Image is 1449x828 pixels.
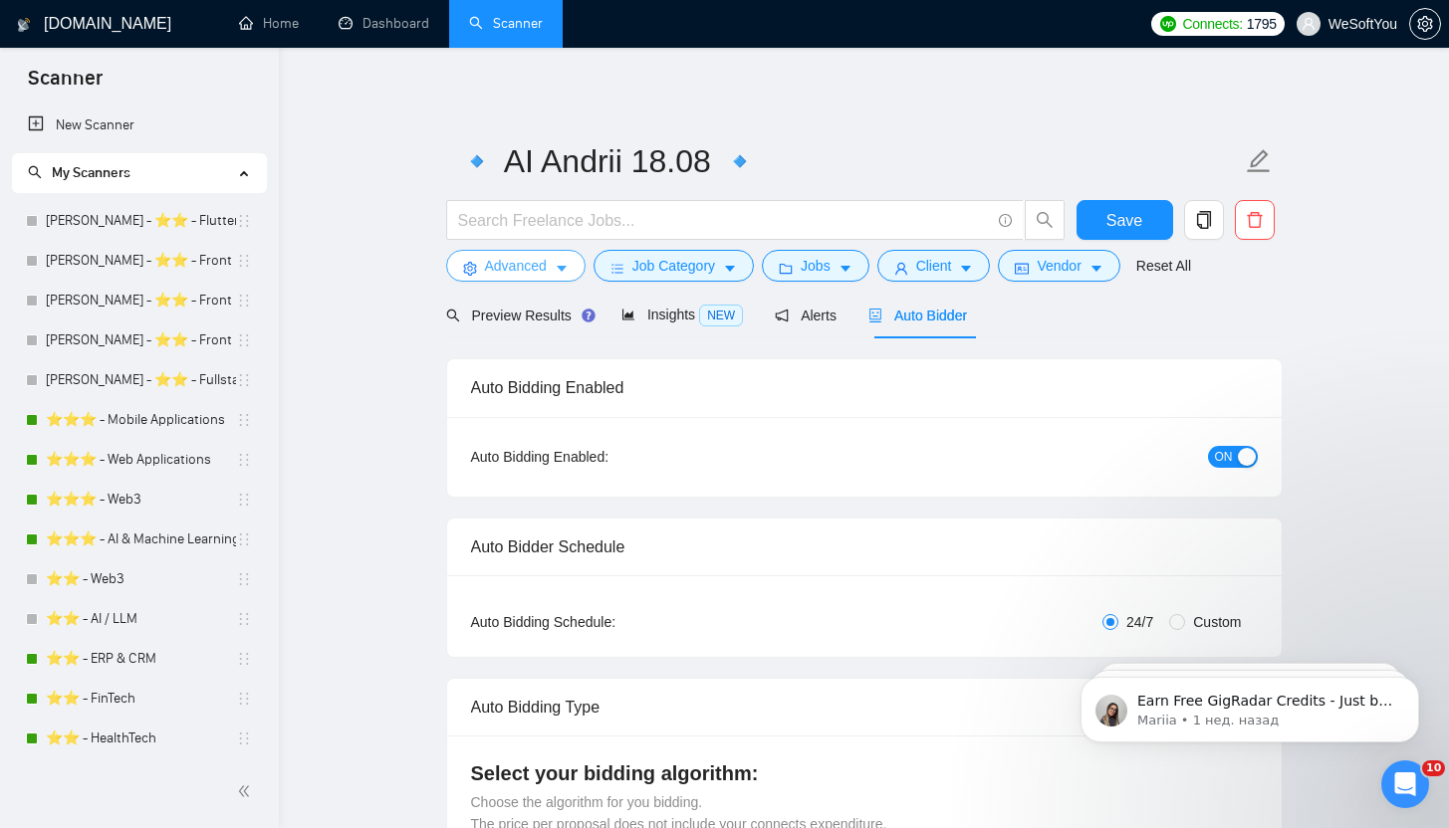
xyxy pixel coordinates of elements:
span: Save [1106,208,1142,233]
li: ⭐️⭐️⭐️ - Web Applications [12,440,266,480]
span: holder [236,332,252,348]
span: caret-down [723,261,737,276]
span: holder [236,531,252,547]
span: 24/7 [1118,611,1161,633]
span: search [28,165,42,179]
a: New Scanner [28,105,250,145]
li: Andrii Shybunko - ⭐️⭐️ - Flutter Dev [12,201,266,241]
button: Save [1077,200,1173,240]
a: searchScanner [469,15,543,32]
span: Job Category [632,255,715,277]
span: holder [236,293,252,309]
li: ⭐️⭐️ - HealthTech [12,719,266,758]
span: Preview Results [446,308,590,323]
img: upwork-logo.png [1160,16,1176,32]
li: ⭐️⭐️ - ERP & CRM [12,639,266,679]
div: Auto Bidding Schedule: [471,611,733,633]
iframe: Intercom live chat [1381,760,1429,808]
button: delete [1235,200,1275,240]
a: [PERSON_NAME] - ⭐️⭐️ - Front Dev [46,281,236,320]
span: Client [916,255,952,277]
a: ⭐️⭐️ - HealthTech [46,719,236,758]
span: holder [236,253,252,269]
span: bars [610,261,624,276]
span: ON [1215,446,1233,468]
span: delete [1236,211,1274,229]
button: setting [1409,8,1441,40]
span: holder [236,452,252,468]
div: Auto Bidder Schedule [471,518,1258,575]
a: [PERSON_NAME] - ⭐️⭐️ - Fullstack Dev [46,360,236,400]
span: copy [1185,211,1223,229]
div: Tooltip anchor [580,307,598,324]
div: Auto Bidding Type [471,679,1258,735]
a: ⭐️⭐️⭐️ - AI & Machine Learning Development [46,519,236,559]
span: holder [236,730,252,746]
a: [PERSON_NAME] - ⭐️⭐️ - Front Dev [46,241,236,281]
button: folderJobscaret-down [762,250,869,282]
span: caret-down [839,261,852,276]
span: 1795 [1247,13,1277,35]
span: idcard [1015,261,1029,276]
li: ⭐️⭐️⭐️ - Web3 [12,480,266,519]
h4: Select your bidding algorithm: [471,759,1258,787]
span: NEW [699,305,743,326]
span: Vendor [1037,255,1081,277]
a: dashboardDashboard [339,15,429,32]
span: Custom [1185,611,1249,633]
button: copy [1184,200,1224,240]
span: area-chart [621,308,635,321]
span: My Scanners [28,164,130,181]
span: search [446,309,460,322]
li: ⭐️⭐️⭐️ - Mobile Applications [12,400,266,440]
button: idcardVendorcaret-down [998,250,1119,282]
span: holder [236,651,252,667]
span: double-left [237,781,257,801]
span: holder [236,492,252,508]
li: Bogdan D. - ⭐️⭐️ - Front Dev [12,241,266,281]
span: user [894,261,908,276]
a: ⭐️⭐️ - Web3 [46,559,236,599]
input: Scanner name... [457,136,1242,186]
button: barsJob Categorycaret-down [594,250,754,282]
span: holder [236,412,252,428]
span: caret-down [1089,261,1103,276]
li: ⭐️⭐️⭐️ - AI & Machine Learning Development [12,519,266,559]
span: notification [775,309,789,322]
span: setting [463,261,477,276]
li: ⭐️⭐️ - AI / LLM [12,599,266,639]
span: holder [236,213,252,229]
a: ⭐️⭐️ - FinTech [46,679,236,719]
span: search [1026,211,1064,229]
li: Georgy K. - ⭐️⭐️ - Front Dev [12,281,266,320]
div: Auto Bidding Enabled: [471,446,733,468]
a: [PERSON_NAME] - ⭐️⭐️ - Flutter Dev [46,201,236,241]
span: Jobs [801,255,831,277]
span: Alerts [775,308,837,323]
span: Connects: [1182,13,1242,35]
img: logo [17,9,31,41]
li: New Scanner [12,105,266,145]
span: Insights [621,307,743,322]
a: setting [1409,16,1441,32]
span: caret-down [555,261,569,276]
a: Reset All [1136,255,1191,277]
li: Maksym M. - ⭐️⭐️ - Front Dev [12,320,266,360]
button: userClientcaret-down [877,250,991,282]
a: homeHome [239,15,299,32]
button: settingAdvancedcaret-down [446,250,586,282]
a: ⭐️⭐️ - AI / LLM [46,599,236,639]
a: ⭐️⭐️⭐️ - Web3 [46,480,236,519]
span: 10 [1422,760,1445,776]
a: ⭐️⭐️ - ERP & CRM [46,639,236,679]
a: ⭐️⭐️⭐️ - Mobile Applications [46,400,236,440]
iframe: Intercom notifications сообщение [1051,635,1449,774]
span: info-circle [999,214,1012,227]
a: ⭐️⭐️⭐️ - Web Applications [46,440,236,480]
li: ⭐️⭐️ - Web3 [12,559,266,599]
span: caret-down [959,261,973,276]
